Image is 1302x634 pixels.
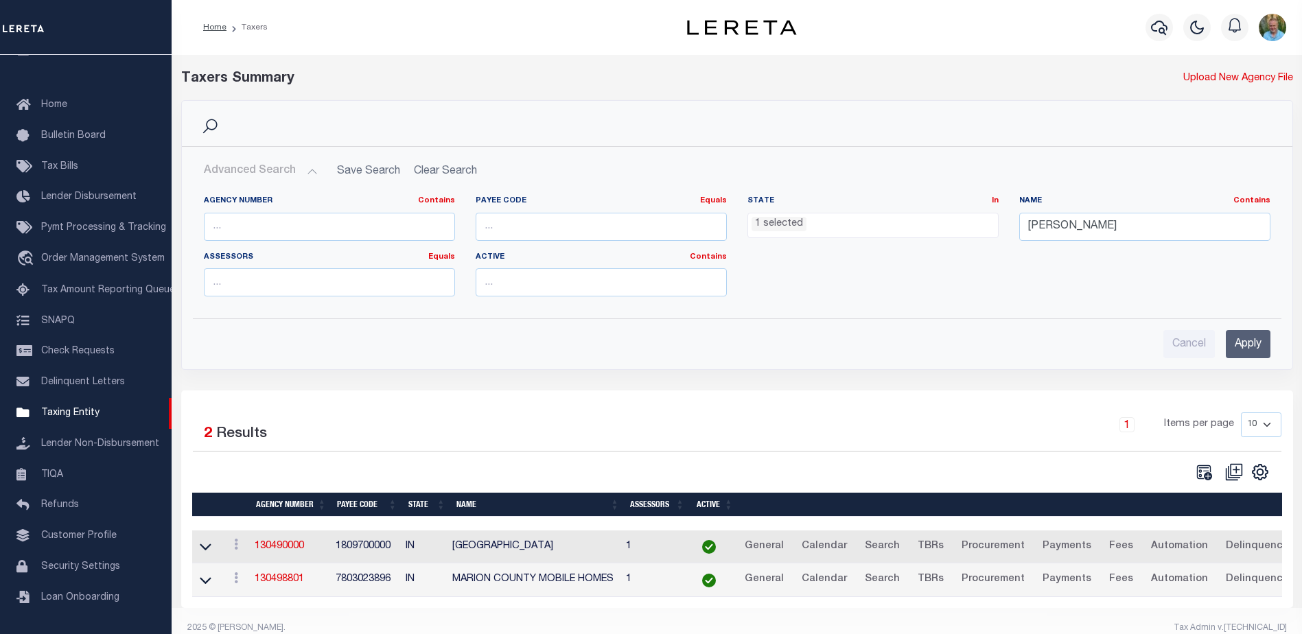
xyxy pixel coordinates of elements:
td: IN [400,530,447,564]
img: check-icon-green.svg [702,574,716,587]
a: Contains [690,253,727,261]
span: Check Requests [41,347,115,356]
label: Name [1019,196,1270,207]
span: 2 [204,427,212,441]
a: 130490000 [255,541,304,551]
label: Agency Number [204,196,455,207]
div: Taxers Summary [181,69,1010,89]
span: Delinquent Letters [41,377,125,387]
span: Tax Bills [41,162,78,172]
td: 7803023896 [330,563,399,597]
span: Customer Profile [41,531,117,541]
td: 1 [620,530,685,564]
span: Pymt Processing & Tracking [41,223,166,233]
a: Calendar [795,536,853,558]
a: Contains [418,197,455,204]
th: Active: activate to sort column ascending [690,493,739,517]
a: Fees [1103,536,1139,558]
td: IN [400,563,447,597]
td: MARION COUNTY MOBILE HOMES [447,563,620,597]
label: Payee Code [476,196,727,207]
a: 1 [1119,417,1135,432]
a: Delinquency [1220,536,1294,558]
span: Tax Amount Reporting Queue [41,285,175,295]
a: General [739,569,790,591]
input: ... [476,268,727,296]
input: ... [1019,213,1270,241]
span: Bulletin Board [41,131,106,141]
a: Automation [1145,569,1214,591]
span: Taxing Entity [41,408,100,418]
span: Refunds [41,500,79,510]
a: General [739,536,790,558]
a: Search [859,569,906,591]
a: Calendar [795,569,853,591]
a: Search [859,536,906,558]
label: Active [476,252,727,263]
input: ... [204,268,455,296]
a: Payments [1036,569,1097,591]
a: Delinquency [1220,569,1294,591]
div: 2025 © [PERSON_NAME]. [177,622,737,634]
a: TBRs [911,569,950,591]
span: Order Management System [41,254,165,263]
th: Agency Number: activate to sort column ascending [251,493,332,517]
a: Home [203,23,226,32]
a: TBRs [911,536,950,558]
input: ... [476,213,727,241]
label: Results [216,423,267,445]
a: Equals [700,197,727,204]
label: Assessors [204,252,455,263]
img: logo-dark.svg [687,20,797,35]
a: 130498801 [255,574,304,584]
div: Tax Admin v.[TECHNICAL_ID] [747,622,1287,634]
li: Taxers [226,21,268,34]
a: Payments [1036,536,1097,558]
td: 1809700000 [330,530,399,564]
span: TIQA [41,469,63,479]
th: Name: activate to sort column ascending [451,493,625,517]
label: State [747,196,999,207]
img: check-icon-green.svg [702,540,716,554]
th: Payee Code: activate to sort column ascending [332,493,402,517]
input: Cancel [1163,330,1215,358]
button: Advanced Search [204,158,318,185]
span: Lender Non-Disbursement [41,439,159,449]
th: Assessors: activate to sort column ascending [625,493,690,517]
td: [GEOGRAPHIC_DATA] [447,530,620,564]
a: Equals [428,253,455,261]
input: Apply [1226,330,1270,358]
span: Lender Disbursement [41,192,137,202]
a: In [992,197,999,204]
li: 1 selected [752,217,806,232]
span: SNAPQ [41,316,75,325]
input: ... [204,213,455,241]
a: Fees [1103,569,1139,591]
th: State: activate to sort column ascending [403,493,451,517]
td: 1 [620,563,685,597]
a: Automation [1145,536,1214,558]
span: Home [41,100,67,110]
a: Procurement [955,536,1031,558]
a: Contains [1233,197,1270,204]
a: Procurement [955,569,1031,591]
span: Security Settings [41,562,120,572]
i: travel_explore [16,250,38,268]
span: Loan Onboarding [41,593,119,602]
span: Items per page [1164,417,1234,432]
a: Upload New Agency File [1183,71,1293,86]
